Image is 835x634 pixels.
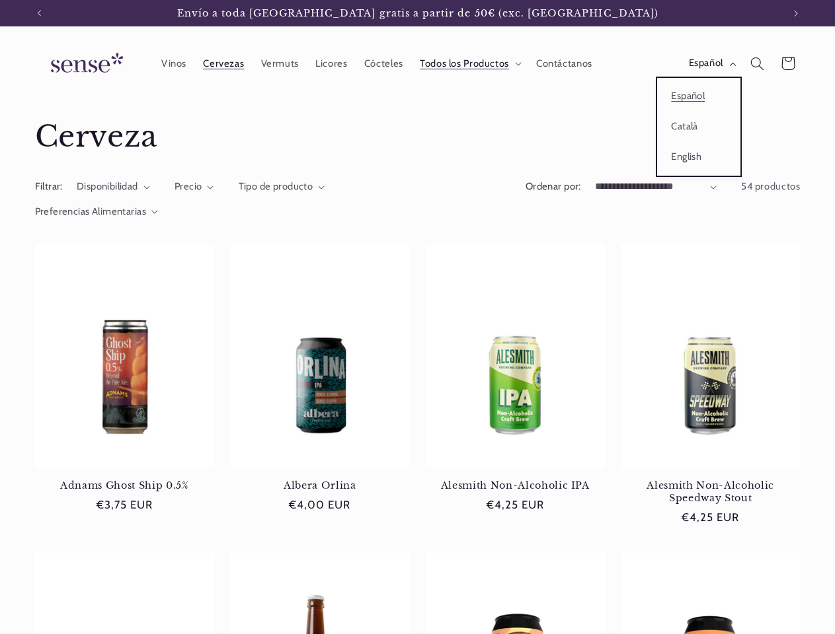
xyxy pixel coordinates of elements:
[426,479,606,491] a: Alesmith Non-Alcoholic IPA
[411,49,528,78] summary: Todos los Productos
[77,180,150,194] summary: Disponibilidad (0 seleccionado)
[657,81,740,112] a: Español
[239,180,313,192] span: Tipo de producto
[203,57,244,70] span: Cervezas
[680,50,742,77] button: Español
[742,48,772,79] summary: Búsqueda
[230,479,410,491] a: Albera Orlina
[621,479,801,504] a: Alesmith Non-Alcoholic Speedway Stout
[35,479,215,491] a: Adnams Ghost Ship 0.5%
[364,57,403,70] span: Cócteles
[526,180,581,192] label: Ordenar por:
[35,118,801,156] h1: Cerveza
[307,49,356,78] a: Licores
[153,49,194,78] a: Vinos
[175,180,214,194] summary: Precio
[35,45,134,83] img: Sense
[77,180,138,192] span: Disponibilidad
[261,57,299,70] span: Vermuts
[528,49,600,78] a: Contáctanos
[175,180,202,192] span: Precio
[741,180,801,192] span: 54 productos
[195,49,253,78] a: Cervezas
[35,205,159,219] summary: Preferencias Alimentarias (0 seleccionado)
[536,57,592,70] span: Contáctanos
[35,205,147,217] span: Preferencias Alimentarias
[420,57,509,70] span: Todos los Productos
[177,7,658,19] span: Envío a toda [GEOGRAPHIC_DATA] gratis a partir de 50€ (exc. [GEOGRAPHIC_DATA])
[657,112,740,142] a: Català
[239,180,325,194] summary: Tipo de producto (0 seleccionado)
[35,180,63,194] h2: Filtrar:
[689,56,723,71] span: Español
[356,49,411,78] a: Cócteles
[161,57,186,70] span: Vinos
[657,142,740,172] a: English
[30,40,139,88] a: Sense
[253,49,307,78] a: Vermuts
[315,57,347,70] span: Licores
